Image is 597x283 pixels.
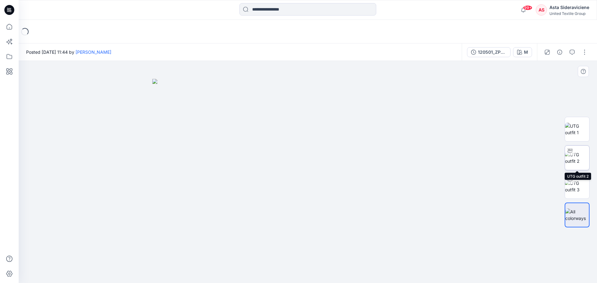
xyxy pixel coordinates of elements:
[565,123,589,136] img: UTG outfit 1
[76,49,111,55] a: [PERSON_NAME]
[565,180,589,193] img: UTG outfit 3
[549,11,589,16] div: United Textile Group
[513,47,532,57] button: M
[549,4,589,11] div: Asta Sideraviciene
[536,4,547,16] div: AS
[565,208,589,221] img: All colorways
[524,49,528,56] div: M
[26,49,111,55] span: Posted [DATE] 11:44 by
[565,151,589,164] img: UTG outfit 2
[467,47,511,57] button: 120501_ZPL_DEV_AT
[478,49,507,56] div: 120501_ZPL_DEV_AT
[523,5,532,10] span: 99+
[555,47,565,57] button: Details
